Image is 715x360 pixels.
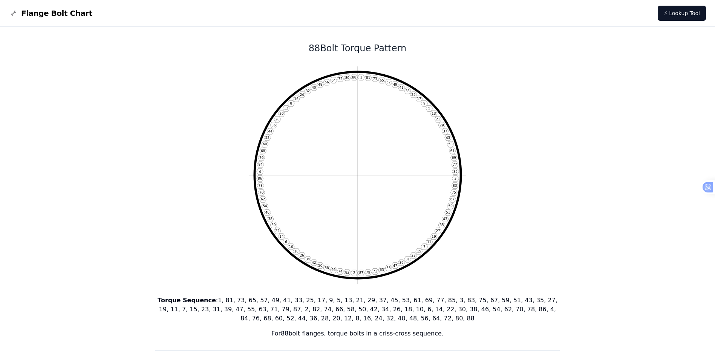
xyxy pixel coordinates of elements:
[393,264,397,268] text: 47
[258,163,263,166] text: 84
[443,217,447,221] text: 43
[338,77,342,81] text: 72
[268,217,273,221] text: 38
[439,123,444,127] text: 29
[268,129,273,133] text: 44
[155,296,560,323] p: : 1, 81, 73, 65, 57, 49, 41, 33, 25, 17, 9, 5, 13, 21, 29, 37, 45, 53, 61, 69, 77, 85, 3, 83, 75,...
[432,235,436,238] text: 19
[405,257,409,261] text: 31
[289,245,293,249] text: 10
[312,261,316,265] text: 42
[452,156,456,160] text: 69
[352,75,357,79] text: 88
[453,170,457,174] text: 85
[258,177,262,180] text: 86
[9,8,92,18] a: Flange Bolt Chart LogoFlange Bolt Chart
[318,264,323,268] text: 50
[261,197,265,201] text: 62
[263,204,267,208] text: 54
[284,106,288,110] text: 12
[450,149,454,153] text: 61
[380,268,384,272] text: 63
[331,268,336,272] text: 66
[417,97,421,101] text: 17
[300,93,304,97] text: 24
[294,249,299,253] text: 18
[423,245,425,249] text: 7
[411,254,415,257] text: 23
[21,8,92,18] span: Flange Bolt Chart
[436,117,440,121] text: 21
[439,223,444,227] text: 35
[386,80,390,84] text: 57
[279,112,284,115] text: 20
[448,204,452,208] text: 59
[658,6,706,21] a: ⚡ Lookup Tool
[453,163,457,166] text: 77
[279,235,284,238] text: 14
[436,229,440,233] text: 27
[417,249,421,253] text: 15
[386,266,390,270] text: 55
[380,78,384,82] text: 65
[423,102,425,105] text: 9
[271,123,276,127] text: 36
[360,75,362,79] text: 1
[428,106,430,110] text: 5
[9,9,18,18] img: Flange Bolt Chart Logo
[271,223,276,227] text: 30
[432,112,436,115] text: 13
[454,177,456,180] text: 3
[393,83,397,86] text: 49
[259,170,261,174] text: 4
[345,271,349,274] text: 82
[306,257,310,261] text: 34
[325,266,329,270] text: 58
[275,229,279,233] text: 22
[446,211,450,214] text: 51
[411,93,415,97] text: 25
[448,142,452,146] text: 53
[158,297,216,304] b: Torque Sequence
[331,78,336,82] text: 64
[259,191,264,194] text: 70
[353,271,355,275] text: 2
[443,129,447,133] text: 37
[427,240,431,244] text: 11
[312,86,316,89] text: 40
[373,77,377,81] text: 73
[306,89,310,93] text: 32
[446,136,450,140] text: 45
[373,269,377,273] text: 71
[338,269,343,273] text: 74
[405,89,409,93] text: 33
[263,142,267,146] text: 60
[366,271,370,274] text: 79
[290,102,292,105] text: 8
[453,184,457,188] text: 83
[265,211,269,214] text: 46
[300,254,304,257] text: 26
[155,329,560,338] p: For 88 bolt flanges, torque bolts in a criss-cross sequence.
[399,86,403,89] text: 41
[265,136,269,140] text: 52
[325,80,329,84] text: 56
[318,83,323,86] text: 48
[294,97,299,101] text: 16
[261,149,265,153] text: 68
[359,271,363,275] text: 87
[452,191,456,194] text: 75
[275,117,280,121] text: 28
[345,76,349,80] text: 80
[259,156,264,160] text: 76
[399,261,403,265] text: 39
[450,197,454,201] text: 67
[258,184,263,188] text: 78
[366,76,370,80] text: 81
[285,240,287,244] text: 6
[155,42,560,54] h1: 88 Bolt Torque Pattern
